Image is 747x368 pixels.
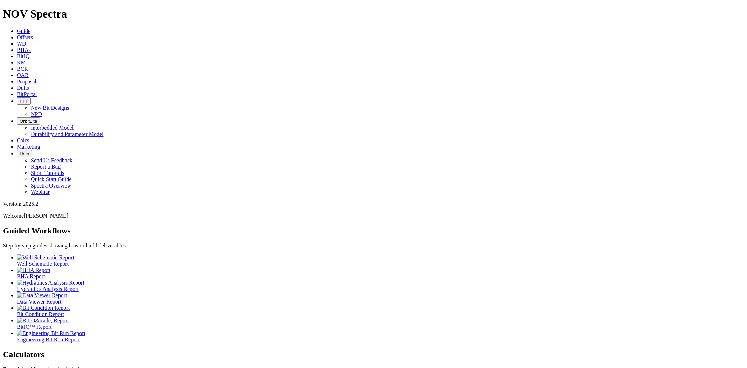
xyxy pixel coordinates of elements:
span: [PERSON_NAME] [24,213,68,219]
a: Marketing [17,144,40,150]
div: Version: 2025.2 [3,201,744,207]
a: BCR [17,66,28,72]
a: New Bit Designs [31,105,69,111]
a: Dulls [17,85,29,91]
a: Hydraulics Analysis Report Hydraulics Analysis Report [17,280,744,292]
h2: Calculators [3,350,744,359]
img: BHA Report [17,267,50,273]
a: BHAs [17,47,31,53]
span: Engineering Bit Run Report [17,336,80,342]
a: Offsets [17,34,33,40]
a: Spectra Overview [31,183,71,189]
a: BitIQ&trade; Report BitIQ™ Report [17,318,744,330]
a: Bit Condition Report Bit Condition Report [17,305,744,317]
h1: NOV Spectra [3,7,744,20]
span: Well Schematic Report [17,261,69,267]
img: Engineering Bit Run Report [17,330,85,336]
img: Well Schematic Report [17,254,74,261]
img: BitIQ&trade; Report [17,318,69,324]
a: Durability and Parameter Model [31,131,104,137]
a: Engineering Bit Run Report Engineering Bit Run Report [17,330,744,342]
span: OrbitLite [20,118,37,124]
span: Bit Condition Report [17,311,64,317]
img: Bit Condition Report [17,305,70,311]
a: NPD [31,111,42,117]
img: Data Viewer Report [17,292,67,299]
a: Quick Start Guide [31,176,71,182]
a: OAR [17,72,29,78]
a: Short Tutorials [31,170,64,176]
span: Hydraulics Analysis Report [17,286,79,292]
p: Welcome [3,213,744,219]
a: BHA Report BHA Report [17,267,744,279]
a: BitPortal [17,91,37,97]
button: OrbitLite [17,117,40,125]
a: Proposal [17,79,36,84]
a: Send Us Feedback [31,157,72,163]
a: Interbedded Model [31,125,74,131]
a: Data Viewer Report Data Viewer Report [17,292,744,305]
a: Guide [17,28,30,34]
span: BitIQ™ Report [17,324,52,330]
h2: Guided Workflows [3,226,744,236]
span: FTT [20,98,28,104]
a: Calcs [17,137,29,143]
span: BHA Report [17,273,45,279]
a: Well Schematic Report Well Schematic Report [17,254,744,267]
a: Report a Bug [31,164,61,170]
a: Webinar [31,189,50,195]
button: Help [17,150,32,157]
img: Hydraulics Analysis Report [17,280,84,286]
button: FTT [17,97,31,105]
a: KM [17,60,26,66]
span: Help [20,151,29,156]
p: Step-by-step guides showing how to build deliverables [3,243,744,249]
a: WD [17,41,26,47]
a: BitIQ [17,53,29,59]
span: Data Viewer Report [17,299,62,305]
